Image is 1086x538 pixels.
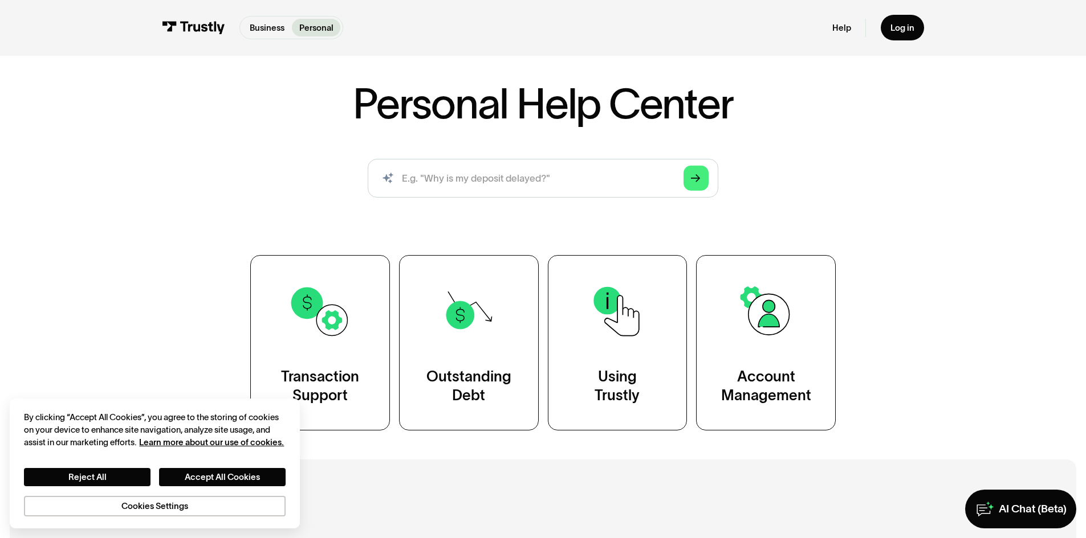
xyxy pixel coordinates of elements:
[292,19,340,36] a: Personal
[890,22,914,33] div: Log in
[159,468,286,486] button: Accept All Cookies
[242,19,291,36] a: Business
[965,490,1076,528] a: AI Chat (Beta)
[281,367,359,406] div: Transaction Support
[139,437,284,447] a: More information about your privacy, opens in a new tab
[24,496,285,516] button: Cookies Settings
[696,255,836,430] a: AccountManagement
[721,367,811,406] div: Account Management
[548,255,688,430] a: UsingTrustly
[368,159,718,198] form: Search
[24,411,285,516] div: Privacy
[368,159,718,198] input: search
[999,502,1067,516] div: AI Chat (Beta)
[353,83,733,125] h1: Personal Help Center
[162,21,225,34] img: Trustly Logo
[832,22,851,33] a: Help
[24,468,151,486] button: Reject All
[881,15,924,40] a: Log in
[250,255,390,430] a: TransactionSupport
[399,255,539,430] a: OutstandingDebt
[426,367,511,406] div: Outstanding Debt
[24,411,285,449] div: By clicking “Accept All Cookies”, you agree to the storing of cookies on your device to enhance s...
[250,22,284,34] p: Business
[10,399,300,528] div: Cookie banner
[595,367,640,406] div: Using Trustly
[299,22,333,34] p: Personal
